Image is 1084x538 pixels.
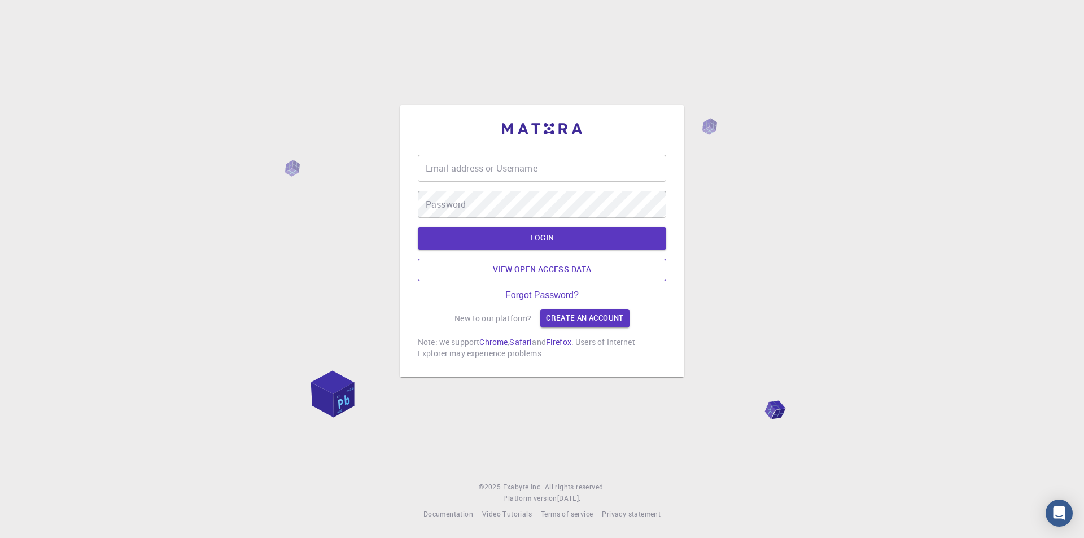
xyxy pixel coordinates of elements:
[540,309,629,327] a: Create an account
[557,493,581,502] span: [DATE] .
[557,493,581,504] a: [DATE].
[482,509,532,518] span: Video Tutorials
[454,313,531,324] p: New to our platform?
[418,259,666,281] a: View open access data
[423,509,473,518] span: Documentation
[602,509,661,518] span: Privacy statement
[503,493,557,504] span: Platform version
[602,509,661,520] a: Privacy statement
[418,227,666,250] button: LOGIN
[479,336,508,347] a: Chrome
[418,336,666,359] p: Note: we support , and . Users of Internet Explorer may experience problems.
[482,509,532,520] a: Video Tutorials
[541,509,593,518] span: Terms of service
[503,482,543,493] a: Exabyte Inc.
[479,482,502,493] span: © 2025
[546,336,571,347] a: Firefox
[509,336,532,347] a: Safari
[541,509,593,520] a: Terms of service
[505,290,579,300] a: Forgot Password?
[423,509,473,520] a: Documentation
[545,482,605,493] span: All rights reserved.
[1046,500,1073,527] div: Open Intercom Messenger
[503,482,543,491] span: Exabyte Inc.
